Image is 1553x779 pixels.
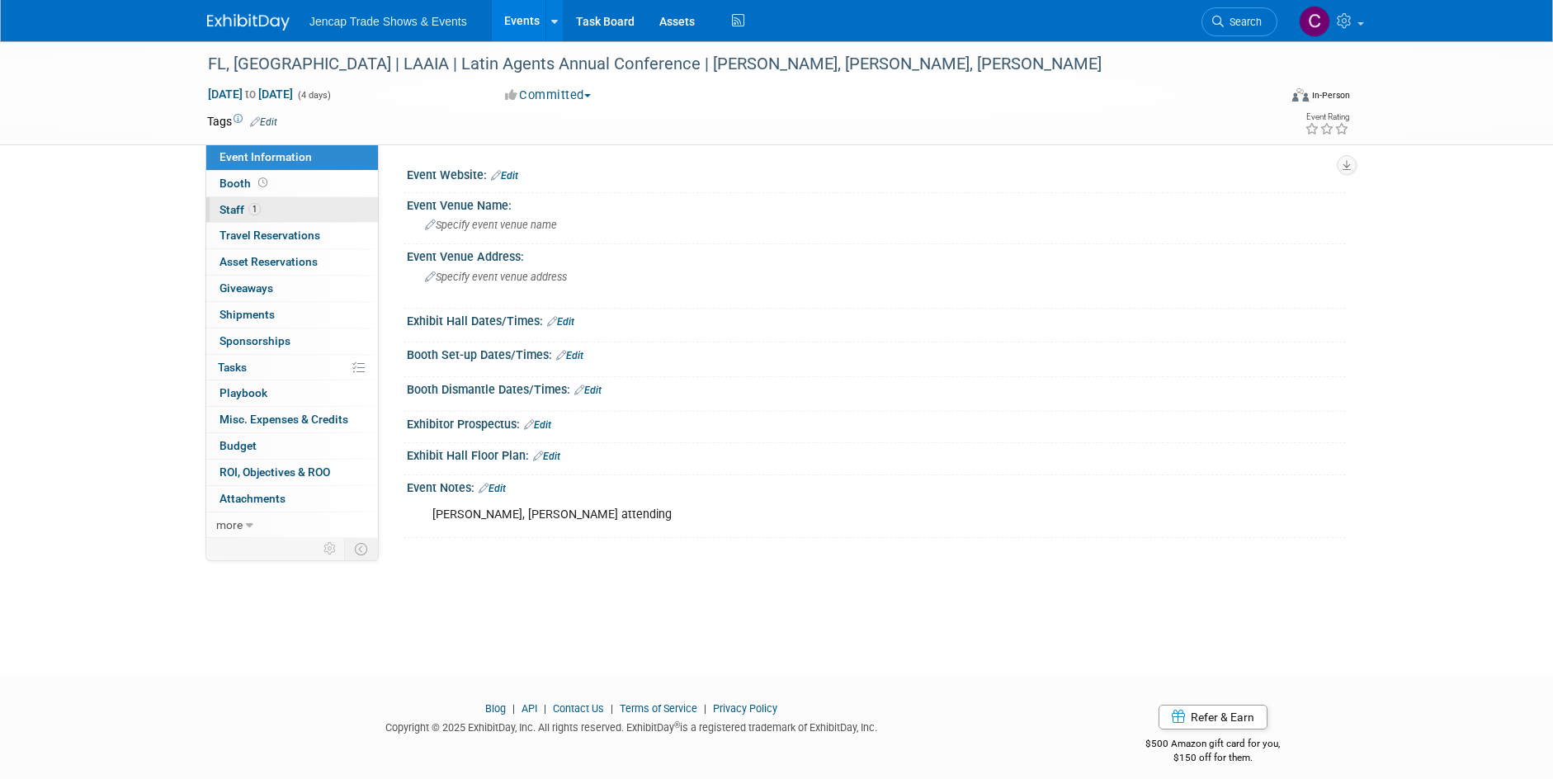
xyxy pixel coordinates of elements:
a: ROI, Objectives & ROO [206,460,378,485]
a: Terms of Service [620,702,697,715]
span: Specify event venue name [425,219,557,231]
span: Jencap Trade Shows & Events [309,15,467,28]
a: Edit [533,451,560,462]
span: 1 [248,203,261,215]
button: Committed [499,87,597,104]
a: Budget [206,433,378,459]
a: Edit [250,116,277,128]
span: | [700,702,710,715]
td: Personalize Event Tab Strip [316,538,345,559]
div: Event Website: [407,163,1346,184]
span: | [607,702,617,715]
a: Edit [574,385,602,396]
img: ExhibitDay [207,14,290,31]
span: Sponsorships [219,334,290,347]
div: Exhibit Hall Floor Plan: [407,443,1346,465]
span: Event Information [219,150,312,163]
div: $500 Amazon gift card for you, [1080,726,1347,764]
span: Giveaways [219,281,273,295]
div: Event Notes: [407,475,1346,497]
span: (4 days) [296,90,331,101]
a: Giveaways [206,276,378,301]
img: Christopher Reid [1299,6,1330,37]
a: API [522,702,537,715]
a: Misc. Expenses & Credits [206,407,378,432]
a: Refer & Earn [1159,705,1267,729]
div: Booth Dismantle Dates/Times: [407,377,1346,399]
span: | [508,702,519,715]
span: Tasks [218,361,247,374]
a: Edit [556,350,583,361]
a: Tasks [206,355,378,380]
sup: ® [674,720,680,729]
span: Specify event venue address [425,271,567,283]
div: Event Format [1180,86,1350,111]
span: Asset Reservations [219,255,318,268]
div: Booth Set-up Dates/Times: [407,342,1346,364]
a: Travel Reservations [206,223,378,248]
span: Misc. Expenses & Credits [219,413,348,426]
a: Playbook [206,380,378,406]
a: Privacy Policy [713,702,777,715]
div: Event Rating [1305,113,1349,121]
span: Travel Reservations [219,229,320,242]
div: [PERSON_NAME], [PERSON_NAME] attending [421,498,1164,531]
div: Event Venue Address: [407,244,1346,265]
span: Attachments [219,492,286,505]
a: Attachments [206,486,378,512]
span: Search [1224,16,1262,28]
span: Staff [219,203,261,216]
span: [DATE] [DATE] [207,87,294,102]
a: Shipments [206,302,378,328]
a: Asset Reservations [206,249,378,275]
td: Toggle Event Tabs [345,538,379,559]
span: to [243,87,258,101]
a: more [206,512,378,538]
a: Booth [206,171,378,196]
span: Budget [219,439,257,452]
span: Booth not reserved yet [255,177,271,189]
div: In-Person [1311,89,1350,102]
a: Edit [524,419,551,431]
td: Tags [207,113,277,130]
a: Edit [491,170,518,182]
span: Playbook [219,386,267,399]
a: Search [1201,7,1277,36]
div: Event Venue Name: [407,193,1346,214]
span: ROI, Objectives & ROO [219,465,330,479]
div: FL, [GEOGRAPHIC_DATA] | LAAIA | Latin Agents Annual Conference | [PERSON_NAME], [PERSON_NAME], [P... [202,50,1253,79]
div: Exhibitor Prospectus: [407,412,1346,433]
img: Format-Inperson.png [1292,88,1309,102]
span: Shipments [219,308,275,321]
div: Copyright © 2025 ExhibitDay, Inc. All rights reserved. ExhibitDay is a registered trademark of Ex... [207,716,1055,735]
a: Contact Us [553,702,604,715]
a: Staff1 [206,197,378,223]
div: $150 off for them. [1080,751,1347,765]
span: Booth [219,177,271,190]
a: Edit [479,483,506,494]
span: more [216,518,243,531]
a: Blog [485,702,506,715]
span: | [540,702,550,715]
div: Exhibit Hall Dates/Times: [407,309,1346,330]
a: Sponsorships [206,328,378,354]
a: Event Information [206,144,378,170]
a: Edit [547,316,574,328]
